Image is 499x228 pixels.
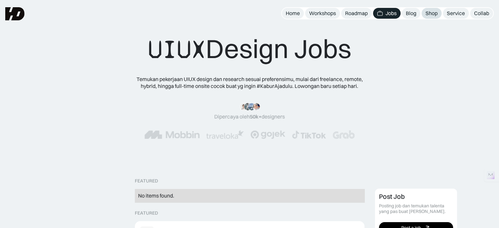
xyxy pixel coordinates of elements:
[305,8,340,19] a: Workshops
[373,8,401,19] a: Jobs
[250,113,261,120] span: 50k+
[138,192,361,199] div: No items found.
[148,33,351,65] div: Design Jobs
[447,10,465,17] div: Service
[135,210,158,216] div: Featured
[474,10,489,17] div: Collab
[286,10,300,17] div: Home
[148,34,206,65] span: UIUX
[309,10,336,17] div: Workshops
[402,8,420,19] a: Blog
[385,10,397,17] div: Jobs
[345,10,368,17] div: Roadmap
[443,8,469,19] a: Service
[341,8,372,19] a: Roadmap
[132,76,368,90] div: Temukan pekerjaan UIUX design dan research sesuai preferensimu, mulai dari freelance, remote, hyb...
[214,113,285,120] div: Dipercaya oleh designers
[379,193,405,200] div: Post Job
[470,8,493,19] a: Collab
[282,8,304,19] a: Home
[426,10,438,17] div: Shop
[406,10,416,17] div: Blog
[135,178,158,184] div: Featured
[422,8,442,19] a: Shop
[379,203,453,214] div: Posting job dan temukan talenta yang pas buat [PERSON_NAME].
